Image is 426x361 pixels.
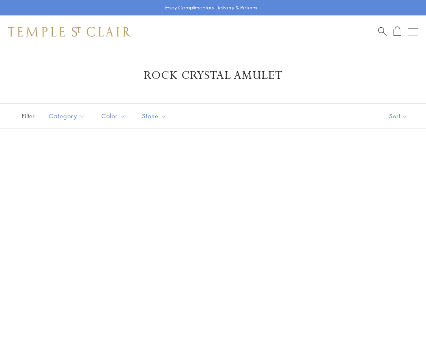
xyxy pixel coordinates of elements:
[43,107,91,125] button: Category
[138,111,173,121] span: Stone
[45,111,91,121] span: Category
[8,27,131,37] img: Temple St. Clair
[378,26,387,37] a: Search
[95,107,132,125] button: Color
[394,26,401,37] a: Open Shopping Bag
[20,68,406,83] h1: Rock Crystal Amulet
[165,4,257,12] p: Enjoy Complimentary Delivery & Returns
[371,104,426,128] button: Show sort by
[136,107,173,125] button: Stone
[97,111,132,121] span: Color
[408,27,418,37] button: Open navigation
